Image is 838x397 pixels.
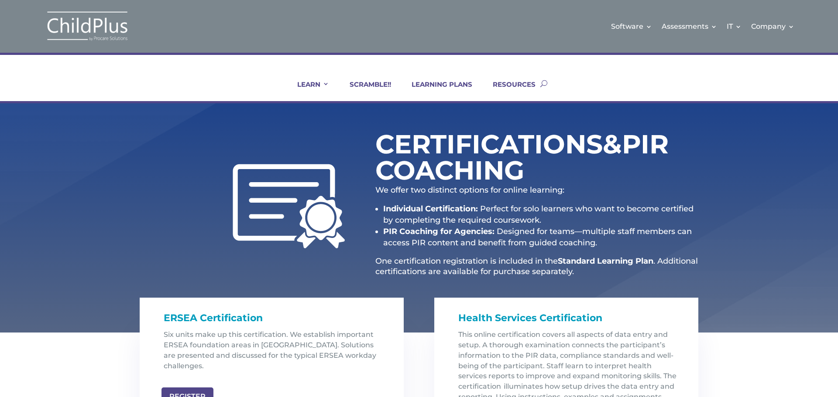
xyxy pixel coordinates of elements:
a: Company [751,9,794,44]
h1: Certifications PIR Coaching [375,131,607,188]
strong: Standard Learning Plan [558,256,653,266]
strong: PIR Coaching for Agencies: [383,227,495,236]
a: IT [727,9,742,44]
a: Software [611,9,652,44]
span: & [603,128,622,160]
strong: Individual Certification: [383,204,478,214]
span: One certification registration is included in the [375,256,558,266]
a: Assessments [662,9,717,44]
span: . Additional certifications are available for purchase separately. [375,256,698,276]
span: ERSEA Certification [164,312,263,324]
li: Designed for teams—multiple staff members can access PIR content and benefit from guided coaching. [383,226,698,248]
li: Perfect for solo learners who want to become certified by completing the required coursework. [383,203,698,226]
span: Health Services Certification [458,312,602,324]
a: LEARN [286,80,329,101]
span: We offer two distinct options for online learning: [375,185,564,195]
a: LEARNING PLANS [401,80,472,101]
a: SCRAMBLE!! [339,80,391,101]
a: RESOURCES [482,80,536,101]
p: Six units make up this certification. We establish important ERSEA foundation areas in [GEOGRAPHI... [164,329,386,378]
